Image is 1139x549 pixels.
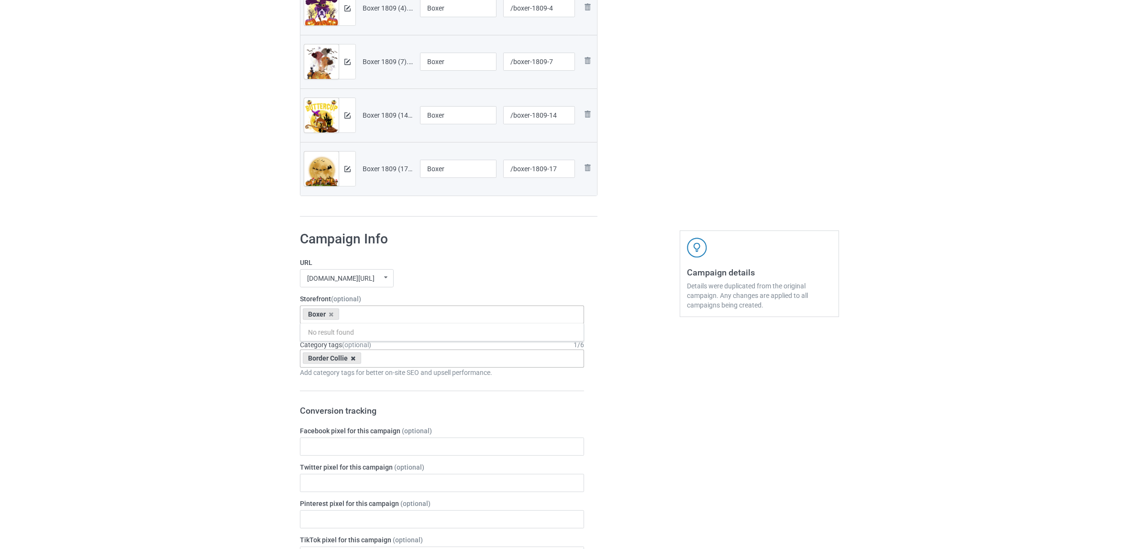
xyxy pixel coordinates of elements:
[394,463,424,471] span: (optional)
[331,295,361,303] span: (optional)
[300,340,371,350] label: Category tags
[300,323,584,341] div: No result found
[307,275,375,282] div: [DOMAIN_NAME][URL]
[687,267,832,278] h3: Campaign details
[344,166,351,172] img: svg+xml;base64,PD94bWwgdmVyc2lvbj0iMS4wIiBlbmNvZGluZz0iVVRGLTgiPz4KPHN2ZyB3aWR0aD0iMTRweCIgaGVpZ2...
[300,368,584,377] div: Add category tags for better on-site SEO and upsell performance.
[300,426,584,436] label: Facebook pixel for this campaign
[402,427,432,435] span: (optional)
[300,405,584,416] h3: Conversion tracking
[304,152,339,198] img: original.png
[687,238,707,258] img: svg+xml;base64,PD94bWwgdmVyc2lvbj0iMS4wIiBlbmNvZGluZz0iVVRGLTgiPz4KPHN2ZyB3aWR0aD0iNDJweCIgaGVpZ2...
[342,341,371,349] span: (optional)
[344,112,351,119] img: svg+xml;base64,PD94bWwgdmVyc2lvbj0iMS4wIiBlbmNvZGluZz0iVVRGLTgiPz4KPHN2ZyB3aWR0aD0iMTRweCIgaGVpZ2...
[300,535,584,545] label: TikTok pixel for this campaign
[582,1,593,13] img: svg+xml;base64,PD94bWwgdmVyc2lvbj0iMS4wIiBlbmNvZGluZz0iVVRGLTgiPz4KPHN2ZyB3aWR0aD0iMjhweCIgaGVpZ2...
[363,57,413,66] div: Boxer 1809 (7).png
[582,109,593,120] img: svg+xml;base64,PD94bWwgdmVyc2lvbj0iMS4wIiBlbmNvZGluZz0iVVRGLTgiPz4KPHN2ZyB3aWR0aD0iMjhweCIgaGVpZ2...
[582,55,593,66] img: svg+xml;base64,PD94bWwgdmVyc2lvbj0iMS4wIiBlbmNvZGluZz0iVVRGLTgiPz4KPHN2ZyB3aWR0aD0iMjhweCIgaGVpZ2...
[574,340,584,350] div: 1 / 6
[304,44,339,90] img: original.png
[300,231,584,248] h1: Campaign Info
[582,162,593,174] img: svg+xml;base64,PD94bWwgdmVyc2lvbj0iMS4wIiBlbmNvZGluZz0iVVRGLTgiPz4KPHN2ZyB3aWR0aD0iMjhweCIgaGVpZ2...
[400,500,431,507] span: (optional)
[303,308,339,320] div: Boxer
[363,110,413,120] div: Boxer 1809 (14).png
[687,281,832,310] div: Details were duplicated from the original campaign. Any changes are applied to all campaigns bein...
[304,98,339,144] img: original.png
[300,499,584,508] label: Pinterest pixel for this campaign
[344,59,351,65] img: svg+xml;base64,PD94bWwgdmVyc2lvbj0iMS4wIiBlbmNvZGluZz0iVVRGLTgiPz4KPHN2ZyB3aWR0aD0iMTRweCIgaGVpZ2...
[363,164,413,174] div: Boxer 1809 (17).png
[300,294,584,304] label: Storefront
[303,352,361,364] div: Border Collie
[344,5,351,11] img: svg+xml;base64,PD94bWwgdmVyc2lvbj0iMS4wIiBlbmNvZGluZz0iVVRGLTgiPz4KPHN2ZyB3aWR0aD0iMTRweCIgaGVpZ2...
[300,462,584,472] label: Twitter pixel for this campaign
[393,536,423,544] span: (optional)
[363,3,413,13] div: Boxer 1809 (4).png
[300,258,584,267] label: URL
